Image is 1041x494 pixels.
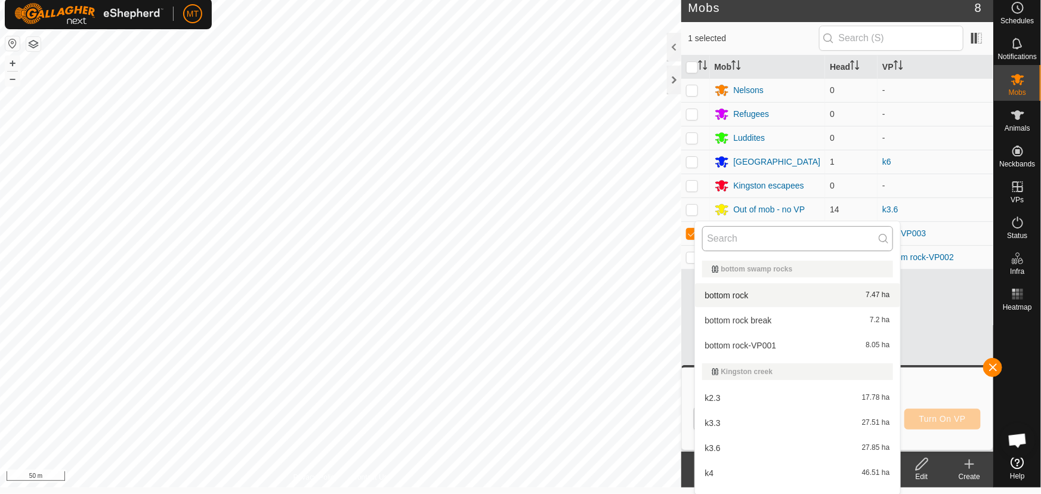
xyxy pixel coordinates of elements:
div: Kingston creek [712,368,884,375]
li: bottom rock-VP001 [695,334,900,357]
p-sorticon: Activate to sort [850,62,860,72]
div: Nelsons [734,84,764,97]
input: Search [702,226,893,251]
td: - [878,126,993,150]
span: 7.47 ha [866,291,889,300]
li: k3.6 [695,436,900,460]
span: bottom rock break [705,316,772,325]
div: Create [946,471,993,482]
button: Reset Map [5,36,20,51]
span: k3.3 [705,419,721,427]
span: 27.51 ha [862,419,890,427]
td: - [878,102,993,126]
th: Mob [710,55,826,79]
li: k4 [695,461,900,485]
span: 46.51 ha [862,469,890,477]
a: k3.6 [882,205,898,214]
a: Privacy Policy [294,472,338,483]
span: Turn On VP [919,414,966,424]
span: Infra [1010,268,1024,275]
p-sorticon: Activate to sort [698,62,708,72]
p-sorticon: Activate to sort [731,62,741,72]
span: 1 selected [688,32,819,45]
span: Heatmap [1003,304,1032,311]
div: Edit [898,471,946,482]
span: Help [1010,473,1025,480]
input: Search (S) [819,26,963,51]
span: MT [187,8,199,20]
div: bottom swamp rocks [712,265,884,273]
span: 1 [830,157,835,166]
span: 14 [830,205,839,214]
th: Head [825,55,878,79]
a: Contact Us [352,472,387,483]
span: Schedules [1000,17,1034,24]
span: VPs [1011,196,1024,203]
h2: Mobs [688,1,975,15]
li: k2.3 [695,386,900,410]
li: bottom rock break [695,308,900,332]
button: + [5,56,20,70]
span: 0 [830,109,835,119]
td: - [878,78,993,102]
span: 8.05 ha [866,341,889,350]
span: bottom rock [705,291,749,300]
button: Turn On VP [904,409,981,430]
div: [GEOGRAPHIC_DATA] [734,156,821,168]
a: Help [994,451,1041,484]
div: Luddites [734,132,765,144]
p-sorticon: Activate to sort [894,62,903,72]
span: k3.6 [705,444,721,452]
th: VP [878,55,993,79]
span: Neckbands [999,160,1035,168]
li: k3.3 [695,411,900,435]
a: strip-VP003 [882,229,926,238]
span: 0 [830,85,835,95]
span: 0 [830,133,835,143]
div: Refugees [734,108,770,121]
span: Status [1007,232,1027,239]
a: k6 [882,157,891,166]
span: bottom rock-VP001 [705,341,777,350]
a: bottom rock-VP002 [882,252,954,262]
span: 17.78 ha [862,394,890,402]
span: 27.85 ha [862,444,890,452]
div: Open chat [1000,422,1036,458]
span: Animals [1005,125,1030,132]
button: – [5,72,20,86]
li: bottom rock [695,283,900,307]
div: Out of mob - no VP [734,203,805,216]
span: 7.2 ha [870,316,889,325]
td: - [878,174,993,197]
span: k4 [705,469,714,477]
span: Notifications [998,53,1037,60]
span: Mobs [1009,89,1026,96]
span: 0 [830,181,835,190]
div: Kingston escapees [734,180,804,192]
img: Gallagher Logo [14,3,163,24]
button: Map Layers [26,37,41,51]
span: k2.3 [705,394,721,402]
